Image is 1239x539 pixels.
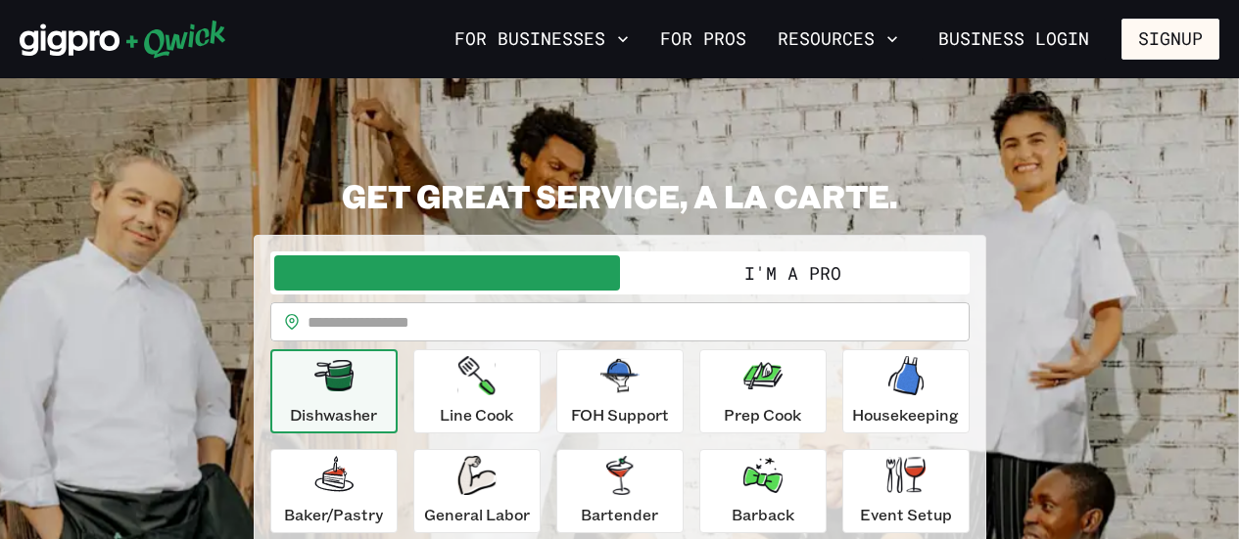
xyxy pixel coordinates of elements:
[274,255,620,291] button: I'm a Business
[770,22,906,56] button: Resources
[270,449,398,533] button: Baker/Pastry
[732,503,794,526] p: Barback
[290,403,377,427] p: Dishwasher
[556,349,684,433] button: FOH Support
[254,176,986,215] h2: GET GREAT SERVICE, A LA CARTE.
[724,403,801,427] p: Prep Cook
[699,349,827,433] button: Prep Cook
[652,22,754,56] a: For Pros
[440,403,513,427] p: Line Cook
[699,449,827,533] button: Barback
[284,503,383,526] p: Baker/Pastry
[270,349,398,433] button: Dishwasher
[424,503,530,526] p: General Labor
[852,403,959,427] p: Housekeeping
[620,255,966,291] button: I'm a Pro
[922,19,1106,60] a: Business Login
[447,22,637,56] button: For Businesses
[1121,19,1219,60] button: Signup
[860,503,952,526] p: Event Setup
[556,449,684,533] button: Bartender
[571,403,669,427] p: FOH Support
[413,349,541,433] button: Line Cook
[842,349,970,433] button: Housekeeping
[413,449,541,533] button: General Labor
[581,503,658,526] p: Bartender
[842,449,970,533] button: Event Setup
